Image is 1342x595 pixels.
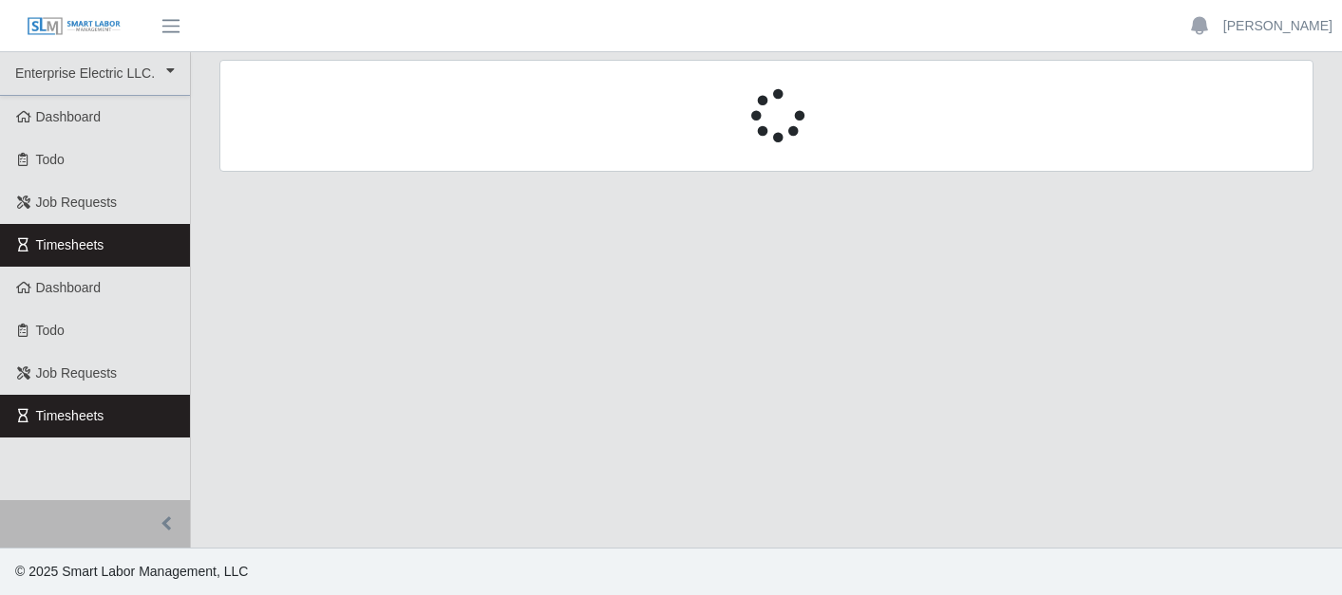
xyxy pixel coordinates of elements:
span: Dashboard [36,109,102,124]
span: Dashboard [36,280,102,295]
span: Timesheets [36,237,104,252]
span: Job Requests [36,195,118,210]
span: Todo [36,323,65,338]
span: Todo [36,152,65,167]
span: Job Requests [36,365,118,381]
img: SLM Logo [27,16,122,37]
span: Timesheets [36,408,104,423]
a: [PERSON_NAME] [1223,16,1333,36]
span: © 2025 Smart Labor Management, LLC [15,564,248,579]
